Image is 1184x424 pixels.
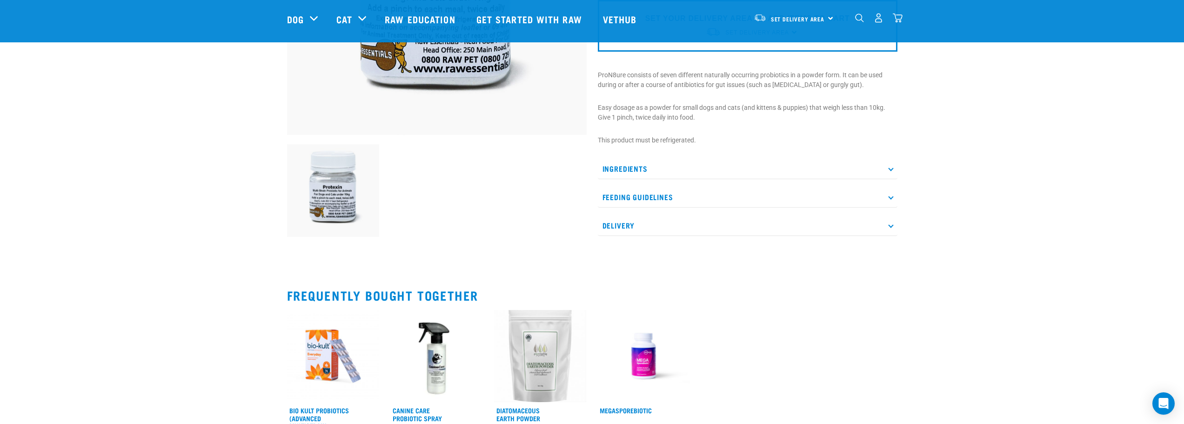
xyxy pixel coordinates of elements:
img: user.png [874,13,883,23]
img: Plastic Bottle Of Protexin For Dogs And Cats [287,144,380,237]
img: Canine Care [390,310,483,403]
img: Diatomaceous earth [494,310,587,403]
p: Ingredients [598,158,897,179]
img: 2023 AUG RE Product1724 [287,310,380,403]
a: MegaSporeBiotic [600,409,652,412]
a: Dog [287,12,304,26]
a: Vethub [594,0,649,38]
img: van-moving.png [754,13,766,22]
a: Get started with Raw [467,0,594,38]
a: Raw Education [375,0,467,38]
p: ProN8ure consists of seven different naturally occurring probiotics in a powder form. It can be u... [598,70,897,90]
img: home-icon-1@2x.png [855,13,864,22]
span: Set Delivery Area [771,17,825,20]
p: Easy dosage as a powder for small dogs and cats (and kittens & puppies) that weigh less than 10kg... [598,103,897,122]
div: Open Intercom Messenger [1152,392,1175,415]
a: Canine Care Probiotic Spray [393,409,442,419]
p: This product must be refrigerated. [598,135,897,145]
a: Diatomaceous Earth Powder [496,409,540,419]
img: home-icon@2x.png [893,13,903,23]
img: Raw Essentials Mega Spore Biotic Probiotic For Dogs [597,310,690,403]
p: Feeding Guidelines [598,187,897,208]
h2: Frequently bought together [287,288,897,303]
p: Delivery [598,215,897,236]
a: Cat [336,12,352,26]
